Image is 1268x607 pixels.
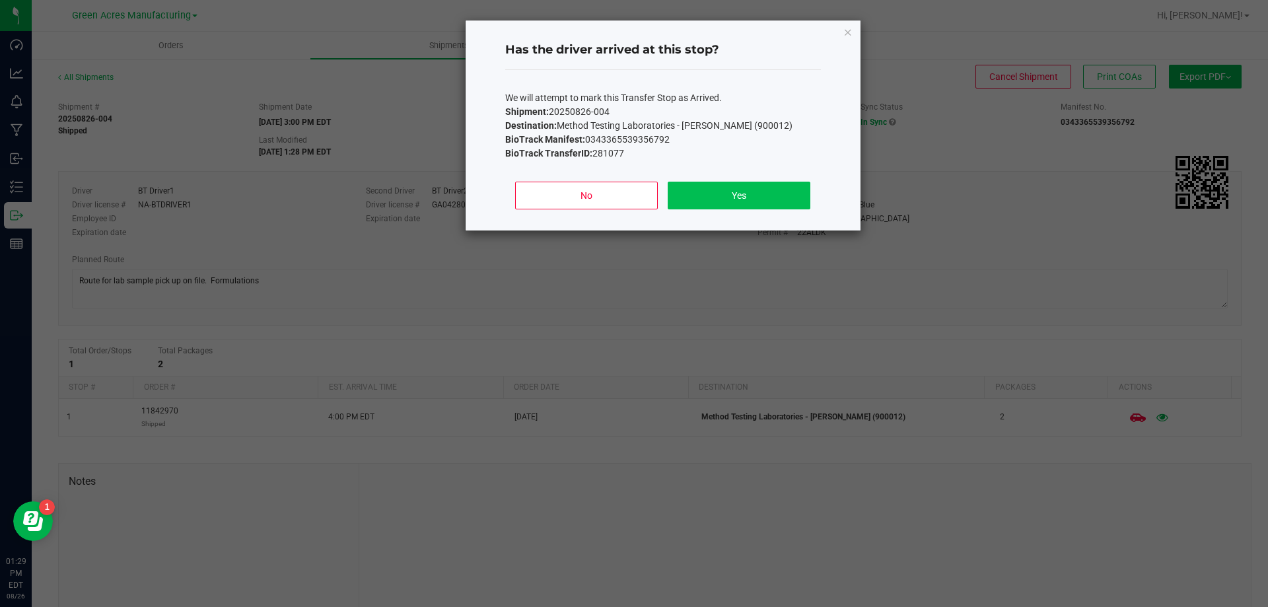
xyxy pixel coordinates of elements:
[505,134,585,145] b: BioTrack Manifest:
[505,91,821,105] p: We will attempt to mark this Transfer Stop as Arrived.
[505,119,821,133] p: Method Testing Laboratories - [PERSON_NAME] (900012)
[505,148,592,159] b: BioTrack TransferID:
[505,106,549,117] b: Shipment:
[505,147,821,161] p: 281077
[843,24,853,40] button: Close
[505,133,821,147] p: 0343365539356792
[505,42,821,59] h4: Has the driver arrived at this stop?
[668,182,810,209] button: Yes
[505,105,821,119] p: 20250826-004
[505,120,557,131] b: Destination:
[515,182,657,209] button: No
[39,499,55,515] iframe: Resource center unread badge
[13,501,53,541] iframe: Resource center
